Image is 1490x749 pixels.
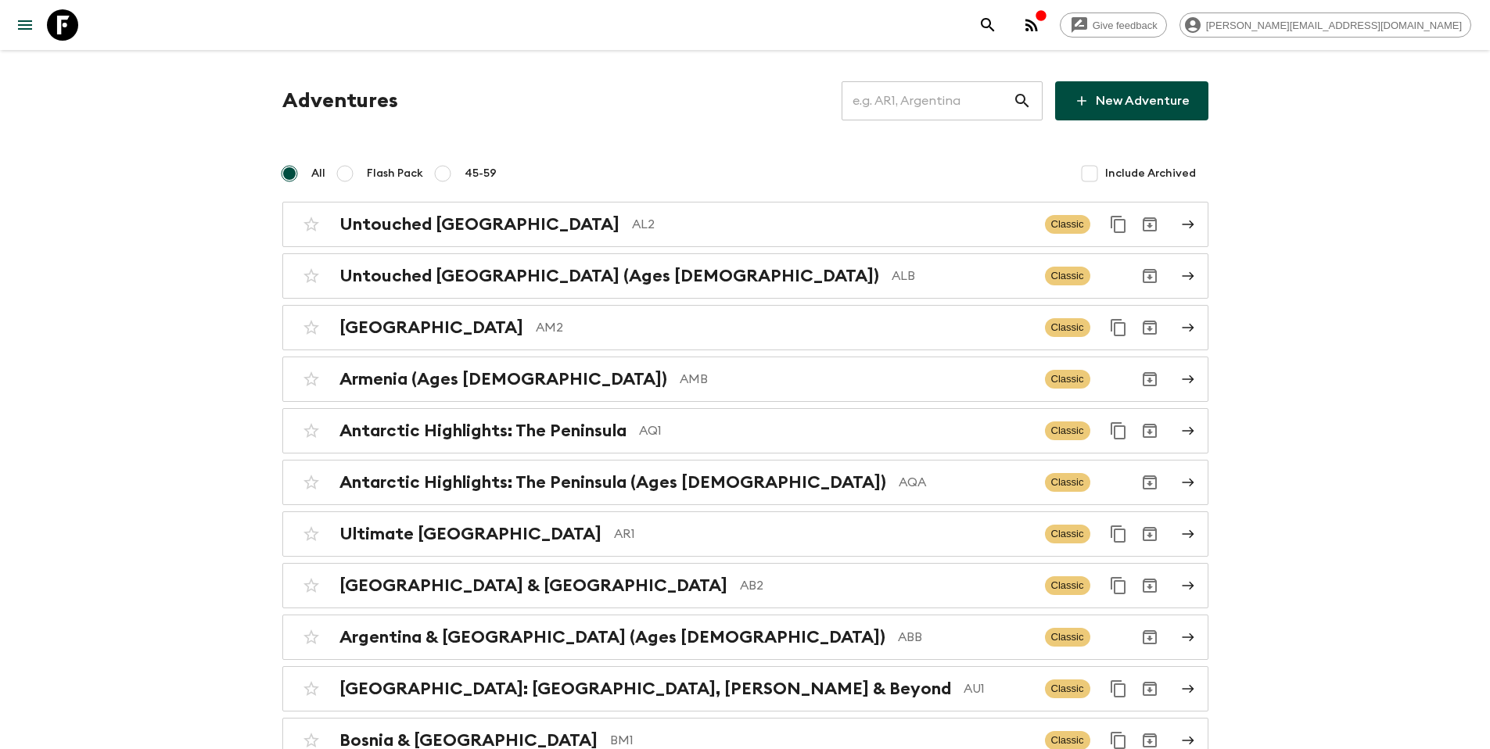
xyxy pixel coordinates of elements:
[339,627,885,647] h2: Argentina & [GEOGRAPHIC_DATA] (Ages [DEMOGRAPHIC_DATA])
[282,615,1208,660] a: Argentina & [GEOGRAPHIC_DATA] (Ages [DEMOGRAPHIC_DATA])ABBClassicArchive
[1045,370,1090,389] span: Classic
[1134,209,1165,240] button: Archive
[899,473,1032,492] p: AQA
[972,9,1004,41] button: search adventures
[1084,20,1166,31] span: Give feedback
[1103,673,1134,704] button: Duplicate for 45-59
[1045,215,1090,234] span: Classic
[282,563,1208,608] a: [GEOGRAPHIC_DATA] & [GEOGRAPHIC_DATA]AB2ClassicDuplicate for 45-59Archive
[1103,570,1134,601] button: Duplicate for 45-59
[1045,421,1090,440] span: Classic
[898,628,1032,647] p: ABB
[1045,628,1090,647] span: Classic
[1134,260,1165,292] button: Archive
[465,166,497,181] span: 45-59
[1045,318,1090,337] span: Classic
[1103,312,1134,343] button: Duplicate for 45-59
[1045,473,1090,492] span: Classic
[339,317,523,338] h2: [GEOGRAPHIC_DATA]
[282,511,1208,557] a: Ultimate [GEOGRAPHIC_DATA]AR1ClassicDuplicate for 45-59Archive
[1134,364,1165,395] button: Archive
[536,318,1032,337] p: AM2
[1179,13,1471,38] div: [PERSON_NAME][EMAIL_ADDRESS][DOMAIN_NAME]
[282,460,1208,505] a: Antarctic Highlights: The Peninsula (Ages [DEMOGRAPHIC_DATA])AQAClassicArchive
[1045,576,1090,595] span: Classic
[1197,20,1470,31] span: [PERSON_NAME][EMAIL_ADDRESS][DOMAIN_NAME]
[282,202,1208,247] a: Untouched [GEOGRAPHIC_DATA]AL2ClassicDuplicate for 45-59Archive
[9,9,41,41] button: menu
[339,524,601,544] h2: Ultimate [GEOGRAPHIC_DATA]
[339,421,627,441] h2: Antarctic Highlights: The Peninsula
[311,166,325,181] span: All
[367,166,423,181] span: Flash Pack
[1134,312,1165,343] button: Archive
[740,576,1032,595] p: AB2
[892,267,1032,285] p: ALB
[964,679,1032,698] p: AU1
[282,408,1208,453] a: Antarctic Highlights: The PeninsulaAQ1ClassicDuplicate for 45-59Archive
[1134,622,1165,653] button: Archive
[680,370,1032,389] p: AMB
[1045,525,1090,543] span: Classic
[1134,415,1165,446] button: Archive
[1045,267,1090,285] span: Classic
[282,85,398,116] h1: Adventures
[282,253,1208,299] a: Untouched [GEOGRAPHIC_DATA] (Ages [DEMOGRAPHIC_DATA])ALBClassicArchive
[842,79,1013,123] input: e.g. AR1, Argentina
[632,215,1032,234] p: AL2
[1055,81,1208,120] a: New Adventure
[1103,415,1134,446] button: Duplicate for 45-59
[1134,467,1165,498] button: Archive
[1103,209,1134,240] button: Duplicate for 45-59
[639,421,1032,440] p: AQ1
[339,575,727,596] h2: [GEOGRAPHIC_DATA] & [GEOGRAPHIC_DATA]
[339,472,886,493] h2: Antarctic Highlights: The Peninsula (Ages [DEMOGRAPHIC_DATA])
[282,305,1208,350] a: [GEOGRAPHIC_DATA]AM2ClassicDuplicate for 45-59Archive
[282,666,1208,711] a: [GEOGRAPHIC_DATA]: [GEOGRAPHIC_DATA], [PERSON_NAME] & BeyondAU1ClassicDuplicate for 45-59Archive
[339,266,879,286] h2: Untouched [GEOGRAPHIC_DATA] (Ages [DEMOGRAPHIC_DATA])
[1105,166,1196,181] span: Include Archived
[1060,13,1167,38] a: Give feedback
[1134,570,1165,601] button: Archive
[1134,673,1165,704] button: Archive
[614,525,1032,543] p: AR1
[282,357,1208,402] a: Armenia (Ages [DEMOGRAPHIC_DATA])AMBClassicArchive
[339,679,951,699] h2: [GEOGRAPHIC_DATA]: [GEOGRAPHIC_DATA], [PERSON_NAME] & Beyond
[339,369,667,389] h2: Armenia (Ages [DEMOGRAPHIC_DATA])
[1045,679,1090,698] span: Classic
[1103,518,1134,550] button: Duplicate for 45-59
[339,214,619,235] h2: Untouched [GEOGRAPHIC_DATA]
[1134,518,1165,550] button: Archive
